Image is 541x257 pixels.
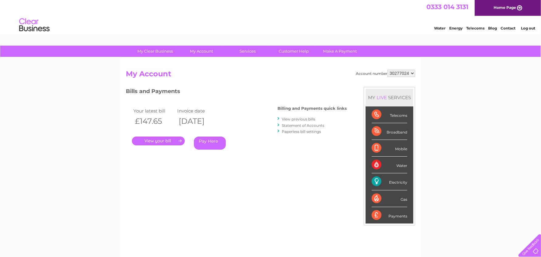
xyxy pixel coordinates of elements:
[426,3,468,11] a: 0333 014 3131
[126,70,415,81] h2: My Account
[372,123,407,140] div: Broadband
[466,26,484,30] a: Telecoms
[176,107,219,115] td: Invoice date
[130,46,181,57] a: My Clear Business
[126,87,347,98] h3: Bills and Payments
[434,26,446,30] a: Water
[282,123,324,128] a: Statement of Accounts
[372,207,407,224] div: Payments
[127,3,415,30] div: Clear Business is a trading name of Verastar Limited (registered in [GEOGRAPHIC_DATA] No. 3667643...
[372,140,407,157] div: Mobile
[372,190,407,207] div: Gas
[277,106,347,111] h4: Billing and Payments quick links
[132,107,176,115] td: Your latest bill
[375,95,388,100] div: LIVE
[372,173,407,190] div: Electricity
[282,117,315,121] a: View previous bills
[19,16,50,34] img: logo.png
[223,46,273,57] a: Services
[282,129,321,134] a: Paperless bill settings
[176,115,219,127] th: [DATE]
[356,70,415,77] div: Account number
[315,46,365,57] a: Make A Payment
[488,26,497,30] a: Blog
[366,89,413,106] div: MY SERVICES
[177,46,227,57] a: My Account
[372,106,407,123] div: Telecoms
[132,115,176,127] th: £147.65
[372,157,407,173] div: Water
[132,137,185,145] a: .
[449,26,463,30] a: Energy
[501,26,515,30] a: Contact
[194,137,226,150] a: Pay Here
[521,26,535,30] a: Log out
[269,46,319,57] a: Customer Help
